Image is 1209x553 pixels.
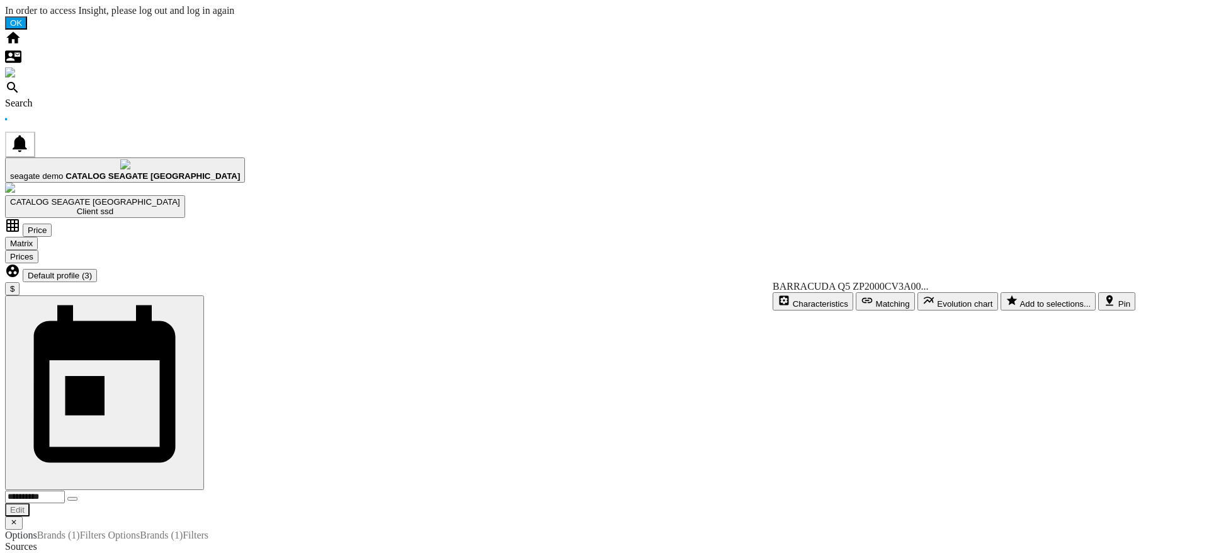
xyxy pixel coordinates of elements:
[5,67,15,77] img: alerts-logo.svg
[10,479,199,488] md-icon: md-calendar
[937,299,992,309] span: Evolution chart
[5,30,1204,48] div: Home
[5,218,1204,237] div: Price
[5,503,30,516] button: Edit
[856,292,915,311] button: Matching
[5,282,1204,295] div: $
[5,5,1204,16] div: In order to access Insight, please log out and log in again
[917,292,998,311] button: Evolution chart
[23,224,52,237] button: Price
[5,195,185,218] button: CATALOG SEAGATE [GEOGRAPHIC_DATA]Client ssd
[5,16,27,30] button: OK
[5,250,38,263] button: Prices
[5,530,37,540] md-tab-item: Options
[5,237,1204,250] div: Matrix
[1001,292,1096,311] button: Add to selections...
[5,237,38,250] button: Matrix
[28,225,47,235] span: Price
[773,292,853,311] button: Characteristics
[10,252,33,261] span: Prices
[10,171,63,181] span: seagate demo
[5,282,1204,295] md-menu: Currency
[108,530,140,540] md-dummy-tab: Options
[773,281,1135,292] div: BARRACUDA Q5 ZP2000CV3A00...
[1019,299,1091,309] span: Add to selections...
[5,183,15,193] img: wiser-w-icon-blue.png
[28,271,92,280] span: Default profile (3)
[876,299,910,309] span: Matching
[23,269,97,282] button: Default profile (3)
[5,516,23,530] button: Hide
[140,530,183,540] md-dummy-tab: Brands (1)
[1098,292,1135,311] button: Pin...
[5,250,1204,263] div: Prices
[5,541,1204,552] div: Sources
[5,132,35,157] button: 0 notification
[120,159,130,169] img: profile.jpg
[80,530,106,540] md-tab-item: Filters
[793,299,848,309] span: Characteristics
[67,497,77,501] button: Open calendar
[5,263,1204,282] div: Default profile (3)
[37,530,80,540] md-tab-item: Brands (1)
[5,295,204,490] button: md-calendar
[5,282,20,295] button: $
[65,171,240,181] b: CATALOG SEAGATE [GEOGRAPHIC_DATA]
[10,197,180,216] span: CATALOG SEAGATE US:Client ssd
[5,67,1204,80] div: Alerts
[5,184,15,195] a: Open Wiser website
[183,530,208,540] md-dummy-tab: Filters
[5,195,1204,218] div: CATALOG SEAGATE [GEOGRAPHIC_DATA]Client ssd
[10,284,14,294] span: $
[1118,299,1130,309] span: Pin
[5,48,1204,67] div: Contact us
[5,157,245,183] button: seagate demo CATALOG SEAGATE [GEOGRAPHIC_DATA]
[10,239,33,248] span: Matrix
[5,98,1204,109] div: Search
